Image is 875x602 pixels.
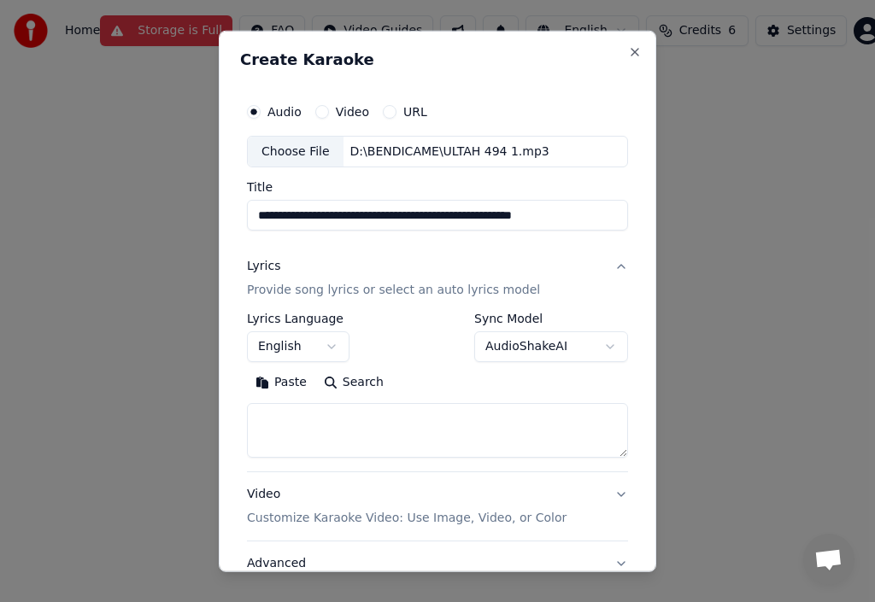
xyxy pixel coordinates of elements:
div: Video [247,486,567,527]
div: Choose File [248,136,344,167]
div: D:\BENDICAME\ULTAH 494 1.mp3 [344,143,556,160]
button: Advanced [247,541,628,586]
label: URL [403,105,427,117]
div: Lyrics [247,258,280,275]
label: Lyrics Language [247,313,349,324]
div: LyricsProvide song lyrics or select an auto lyrics model [247,313,628,471]
button: Search [315,369,392,396]
label: Sync Model [474,313,628,324]
p: Provide song lyrics or select an auto lyrics model [247,282,540,299]
p: Customize Karaoke Video: Use Image, Video, or Color [247,510,567,527]
button: VideoCustomize Karaoke Video: Use Image, Video, or Color [247,472,628,541]
label: Video [336,105,369,117]
label: Audio [267,105,302,117]
h2: Create Karaoke [240,51,635,67]
button: LyricsProvide song lyrics or select an auto lyrics model [247,244,628,313]
label: Title [247,181,628,193]
button: Paste [247,369,315,396]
